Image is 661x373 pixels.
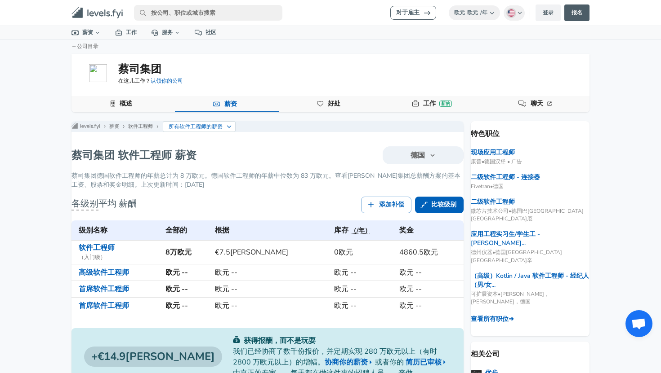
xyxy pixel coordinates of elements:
div: 公司资料导航 [71,96,590,112]
a: 高级软件工程师 [79,268,129,277]
a: 首席软件工程师 [79,301,129,311]
font: 库存 [334,225,348,235]
font: 服务 [162,29,173,36]
font: 德国汉堡 [484,158,506,165]
font: 欧元 -- [215,268,237,277]
img: svg+xml;base64,PHN2ZyB4bWxucz0iaHR0cDovL3d3dy53My5vcmcvMjAwMC9zdmciIGZpbGw9IiMwYzU0NjAiIHZpZXdCb3... [233,336,240,343]
font: 薪资 [109,123,119,130]
button: 德国 [383,146,464,164]
font: 欧元 -- [399,284,422,294]
font: ） [100,254,106,261]
a: 概述 [116,96,136,111]
font: 简历已审核 [406,357,442,367]
button: 欧元欧元/年 [449,5,500,20]
font: 聊天 [531,99,543,108]
a: 报名 [564,4,590,21]
font: 应用工程实习生/学生工 - [PERSON_NAME]... [471,230,540,247]
font: €14.9[PERSON_NAME] [98,349,215,364]
a: 聊天 [527,96,557,111]
font: 工作 [126,29,137,36]
font: 欧元 -- [165,284,188,294]
font: 薪资 [82,29,93,36]
font: 软件工程师 [118,148,172,162]
font: 全部的 [165,225,187,235]
font: 新的 [441,101,450,106]
font: 德国 [411,150,425,160]
font: • [492,249,495,256]
font: 入门级 [84,254,100,261]
font: 协商你的薪资 [325,357,368,367]
font: 0欧元 [334,247,353,257]
font: 对于雇主 [396,9,420,17]
font: 薪资 [224,100,237,108]
a: 二级软件工程师 [471,197,515,206]
a: 软件工程师 [128,123,153,130]
font: 4860.5欧元 [399,247,438,257]
font: 德国[GEOGRAPHIC_DATA][GEOGRAPHIC_DATA]辛 [471,249,562,263]
font: 查看所有职位➜ [471,315,514,323]
a: 现场应用工程师 [471,148,515,157]
font: 微芯片技术公司 [471,207,509,215]
font: 欧元 -- [399,301,422,311]
font: • 广告 [507,158,522,165]
font: 好处 [328,99,340,108]
font: 蔡司集团 [71,148,115,162]
a: 登录 [536,4,561,21]
font: 平均 [98,197,116,210]
font: 二级软件工程师 [471,197,515,206]
font: Fivetran [471,183,490,190]
font: 8万欧元 [165,247,192,257]
font: 添加补偿 [379,200,404,209]
font: 或者你的 [375,357,404,367]
font: • [490,183,493,190]
a: 应用工程实习生/学生工 - [PERSON_NAME]... [471,230,590,248]
font: 报名 [572,9,582,16]
button: 英语（美国） [504,5,525,21]
font: 社区 [205,29,216,36]
font: 欧元 -- [215,284,237,294]
a: 二级软件工程师 - 连接器 [471,173,540,182]
a: 首席软件工程师 [79,284,129,294]
font: （高级）Kotlin / Java 软件工程师 - 经纪人（男/女... [471,272,589,289]
a: 协商你的薪资 [325,357,375,368]
font: • [509,207,511,215]
table: 蔡司集团的软件工程师级别 [71,220,464,314]
input: 按公司、职位或城市搜索 [134,5,282,21]
a: 社区 [188,26,223,39]
a: ←公司目录 [71,43,98,50]
img: 英语（美国） [508,9,515,17]
a: 薪资 [64,26,108,39]
font: 欧元 -- [165,301,188,311]
font: • [482,158,484,165]
font: 欧元 -- [334,268,357,277]
font: 工作 [423,99,436,108]
font: 级别名称 [79,225,107,235]
font: 欧元 -- [215,301,237,311]
font: €7.5[PERSON_NAME] [215,247,288,257]
a: 比较级别 [415,197,464,213]
font: 概述 [120,99,132,108]
font: 公司目录 [77,43,98,50]
button: （/年） [350,225,371,237]
font: 德国 [493,183,504,190]
font: 欧元 -- [334,301,357,311]
a: 工作新的 [420,96,456,111]
a: 软件工程师 [79,243,115,253]
font: 薪资 [175,148,197,162]
font: 登录 [543,9,554,16]
font: （/年） [350,226,371,235]
font: 各级别 [71,197,98,210]
font: （ [79,254,84,261]
a: 对于雇主 [390,6,436,20]
font: 欧元 -- [399,268,422,277]
font: • [498,290,500,298]
font: 获得报酬，而不是玩耍 [244,336,316,346]
font: ← [71,43,77,50]
font: 欧元 [454,9,465,16]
